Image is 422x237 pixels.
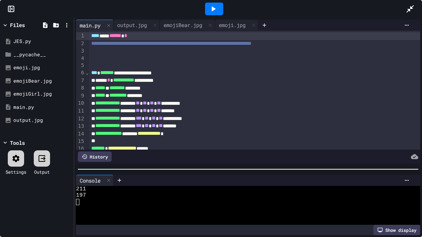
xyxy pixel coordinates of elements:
[76,130,85,138] div: 14
[76,186,86,193] span: 211
[76,47,85,55] div: 3
[76,145,85,153] div: 16
[76,123,85,130] div: 13
[78,151,112,162] div: History
[76,115,85,123] div: 12
[76,84,85,92] div: 8
[76,40,85,48] div: 2
[76,92,85,100] div: 9
[76,100,85,107] div: 10
[13,51,71,59] div: __pycache__
[76,32,85,40] div: 1
[76,69,85,77] div: 6
[76,62,85,69] div: 5
[76,77,85,85] div: 7
[76,107,85,115] div: 11
[76,192,86,199] span: 197
[76,55,85,62] div: 4
[85,70,89,76] span: Fold line
[76,138,85,145] div: 15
